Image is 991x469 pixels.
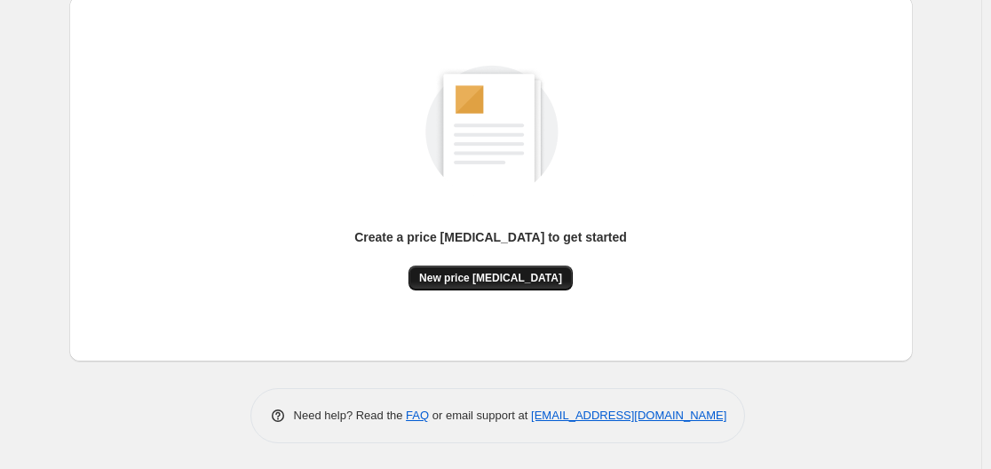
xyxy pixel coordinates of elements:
[294,409,407,422] span: Need help? Read the
[406,409,429,422] a: FAQ
[419,271,562,285] span: New price [MEDICAL_DATA]
[354,228,627,246] p: Create a price [MEDICAL_DATA] to get started
[429,409,531,422] span: or email support at
[408,266,573,290] button: New price [MEDICAL_DATA]
[531,409,726,422] a: [EMAIL_ADDRESS][DOMAIN_NAME]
